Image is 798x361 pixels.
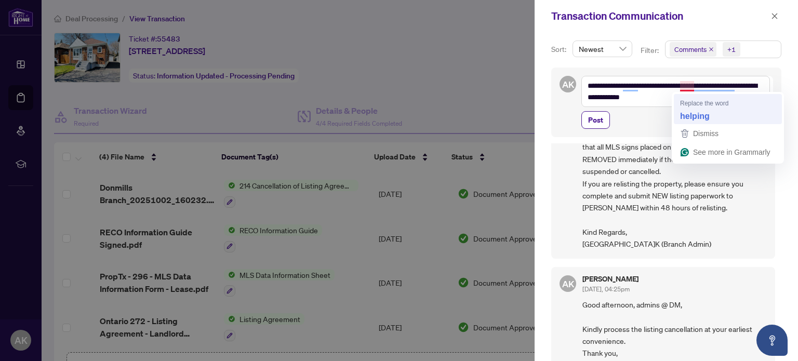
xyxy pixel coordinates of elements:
span: Comments [674,44,707,55]
button: Post [581,111,610,129]
h5: [PERSON_NAME] [582,275,639,283]
span: Newest [579,41,626,57]
span: [DATE], 04:25pm [582,285,630,293]
span: close [709,47,714,52]
p: Filter: [641,45,660,56]
textarea: To enrich screen reader interactions, please activate Accessibility in Grammarly extension settings [581,76,770,107]
div: +1 [727,44,736,55]
span: Good afternoon, admins @ DM, Kindly process the listing cancellation at your earliest convenience... [582,299,767,359]
span: Post [588,112,603,128]
button: Open asap [756,325,788,356]
span: AK [562,77,574,91]
span: AK [562,276,574,290]
span: close [771,12,778,20]
div: Transaction Communication [551,8,768,24]
span: Comments [670,42,716,57]
p: Sort: [551,44,568,55]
